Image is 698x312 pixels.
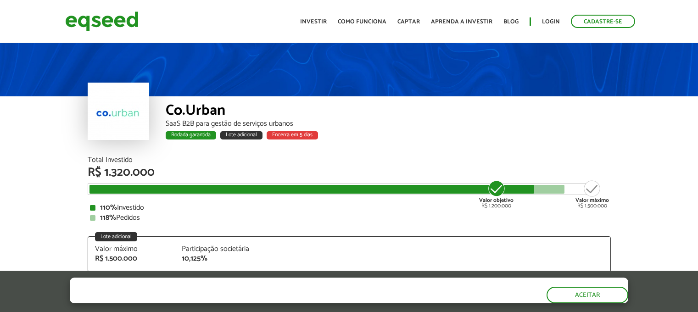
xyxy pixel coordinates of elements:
[95,255,168,262] div: R$ 1.500.000
[431,19,492,25] a: Aprenda a investir
[547,287,628,303] button: Aceitar
[95,232,137,241] div: Lote adicional
[166,131,216,139] div: Rodada garantida
[65,9,139,33] img: EqSeed
[88,156,611,164] div: Total Investido
[70,278,402,292] h5: O site da EqSeed utiliza cookies para melhorar sua navegação.
[338,19,386,25] a: Como funciona
[166,103,611,120] div: Co.Urban
[571,15,635,28] a: Cadastre-se
[575,196,609,205] strong: Valor máximo
[220,131,262,139] div: Lote adicional
[100,212,116,224] strong: 118%
[100,201,117,214] strong: 110%
[182,255,255,262] div: 10,125%
[479,196,514,205] strong: Valor objetivo
[70,294,402,303] p: Ao clicar em "aceitar", você aceita nossa .
[397,19,420,25] a: Captar
[88,167,611,178] div: R$ 1.320.000
[90,214,609,222] div: Pedidos
[542,19,560,25] a: Login
[182,245,255,253] div: Participação societária
[575,179,609,209] div: R$ 1.500.000
[166,120,611,128] div: SaaS B2B para gestão de serviços urbanos
[267,131,318,139] div: Encerra em 5 dias
[479,179,514,209] div: R$ 1.200.000
[300,19,327,25] a: Investir
[191,295,297,303] a: política de privacidade e de cookies
[95,245,168,253] div: Valor máximo
[503,19,519,25] a: Blog
[90,204,609,212] div: Investido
